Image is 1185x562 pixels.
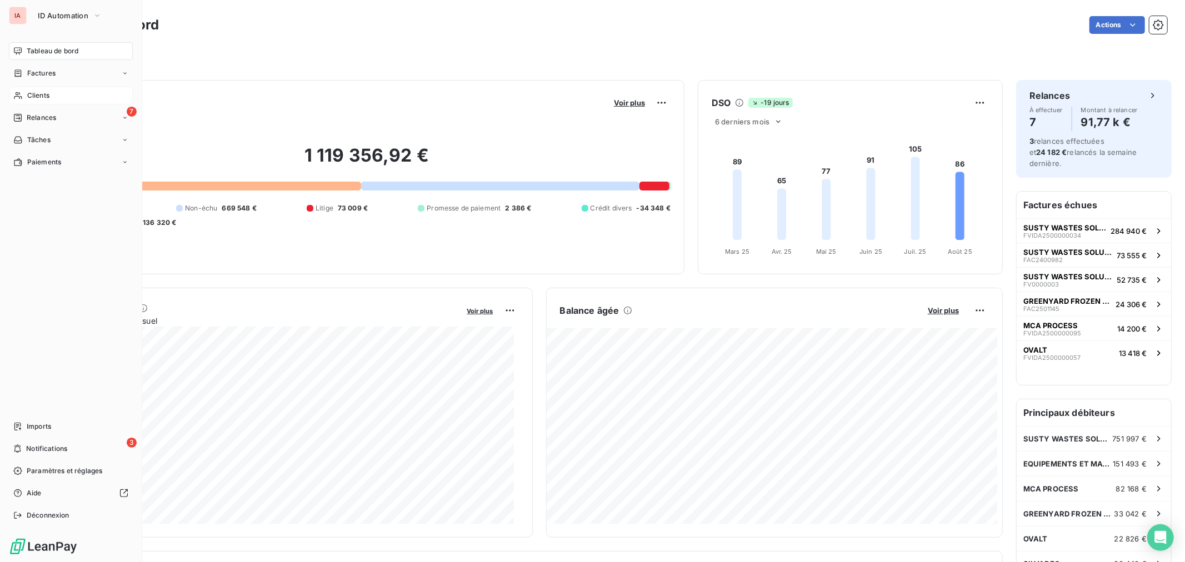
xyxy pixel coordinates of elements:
span: 73 009 € [338,203,368,213]
a: Tableau de bord [9,42,133,60]
span: Paiements [27,157,61,167]
span: SUSTY WASTES SOLUTIONS [GEOGRAPHIC_DATA] (SWS FRANCE) [1023,434,1113,443]
span: Tableau de bord [27,46,78,56]
span: Promesse de paiement [427,203,501,213]
a: Paramètres et réglages [9,462,133,480]
span: Montant à relancer [1081,107,1138,113]
span: GREENYARD FROZEN FRANCE SAS [1023,509,1114,518]
h6: DSO [712,96,731,109]
tspan: Mars 25 [725,248,749,255]
button: MCA PROCESSFVIDA250000009514 200 € [1017,316,1171,340]
span: 2 386 € [505,203,531,213]
tspan: Avr. 25 [772,248,792,255]
button: SUSTY WASTES SOLUTIONS [GEOGRAPHIC_DATA] (SWS FRANCE)FAC240098273 555 € [1017,243,1171,267]
span: MCA PROCESS [1023,321,1078,330]
span: EQUIPEMENTS ET MACHINES DE L'OUEST [1023,459,1113,468]
span: 22 826 € [1114,534,1147,543]
img: Logo LeanPay [9,538,78,555]
span: 7 [127,107,137,117]
h6: Relances [1029,89,1070,102]
span: Crédit divers [591,203,632,213]
span: -34 348 € [637,203,671,213]
span: 73 555 € [1117,251,1147,260]
span: 82 168 € [1116,484,1147,493]
span: 24 306 € [1116,300,1147,309]
span: Voir plus [467,307,493,315]
span: 52 735 € [1117,275,1147,284]
h2: 1 119 356,92 € [63,144,671,178]
span: 6 derniers mois [715,117,769,126]
div: IA [9,7,27,24]
span: -136 320 € [139,218,177,228]
button: GREENYARD FROZEN FRANCE SASFAC250114524 306 € [1017,292,1171,316]
span: 24 182 € [1036,148,1067,157]
span: SUSTY WASTES SOLUTIONS [GEOGRAPHIC_DATA] (SWS FRANCE) [1023,272,1112,281]
span: Paramètres et réglages [27,466,102,476]
span: OVALT [1023,534,1048,543]
a: Tâches [9,131,133,149]
button: Voir plus [464,305,497,315]
span: Voir plus [614,98,645,107]
span: À effectuer [1029,107,1063,113]
span: ID Automation [38,11,88,20]
button: Actions [1089,16,1145,34]
tspan: Mai 25 [816,248,837,255]
span: Imports [27,421,51,431]
span: SUSTY WASTES SOLUTIONS [GEOGRAPHIC_DATA] (SWS FRANCE) [1023,223,1106,232]
tspan: Juin 25 [859,248,882,255]
button: Voir plus [924,305,962,315]
span: 14 200 € [1117,324,1147,333]
a: Aide [9,484,133,502]
span: 751 997 € [1113,434,1147,443]
span: Notifications [26,444,67,454]
span: FAC2501145 [1023,305,1059,312]
h6: Balance âgée [560,304,619,317]
div: Open Intercom Messenger [1147,524,1174,551]
span: 33 042 € [1114,509,1147,518]
span: MCA PROCESS [1023,484,1079,493]
h4: 7 [1029,113,1063,131]
span: Voir plus [928,306,959,315]
a: Paiements [9,153,133,171]
span: relances effectuées et relancés la semaine dernière. [1029,137,1137,168]
span: 151 493 € [1113,459,1147,468]
span: OVALT [1023,345,1047,354]
a: Imports [9,418,133,435]
span: Déconnexion [27,510,69,520]
a: Clients [9,87,133,104]
span: Litige [316,203,333,213]
span: FVIDA2500000057 [1023,354,1081,361]
span: Factures [27,68,56,78]
button: SUSTY WASTES SOLUTIONS [GEOGRAPHIC_DATA] (SWS FRANCE)FVIDA2500000034284 940 € [1017,218,1171,243]
span: Aide [27,488,42,498]
span: 3 [1029,137,1034,145]
span: -19 jours [748,98,792,108]
span: GREENYARD FROZEN FRANCE SAS [1023,297,1111,305]
span: 669 548 € [222,203,256,213]
span: FAC2400982 [1023,257,1063,263]
button: OVALTFVIDA250000005713 418 € [1017,340,1171,365]
span: 3 [127,438,137,448]
a: 7Relances [9,109,133,127]
h6: Factures échues [1017,192,1171,218]
span: Non-échu [185,203,217,213]
span: 13 418 € [1119,349,1147,358]
h4: 91,77 k € [1081,113,1138,131]
span: Tâches [27,135,51,145]
button: SUSTY WASTES SOLUTIONS [GEOGRAPHIC_DATA] (SWS FRANCE)FV000000352 735 € [1017,267,1171,292]
tspan: Juil. 25 [904,248,927,255]
a: Factures [9,64,133,82]
span: Relances [27,113,56,123]
span: Clients [27,91,49,101]
button: Voir plus [611,98,648,108]
span: Chiffre d'affaires mensuel [63,315,459,327]
span: 284 940 € [1111,227,1147,235]
tspan: Août 25 [948,248,972,255]
span: FV0000003 [1023,281,1059,288]
span: FVIDA2500000095 [1023,330,1081,337]
span: FVIDA2500000034 [1023,232,1081,239]
span: SUSTY WASTES SOLUTIONS [GEOGRAPHIC_DATA] (SWS FRANCE) [1023,248,1112,257]
h6: Principaux débiteurs [1017,399,1171,426]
